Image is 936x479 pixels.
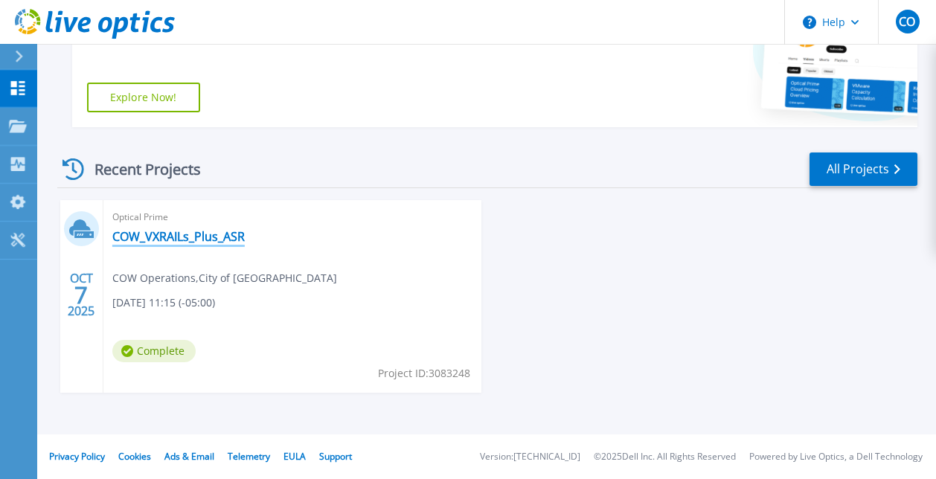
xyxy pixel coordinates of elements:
[112,209,472,225] span: Optical Prime
[74,289,88,301] span: 7
[810,152,917,186] a: All Projects
[112,270,337,286] span: COW Operations , City of [GEOGRAPHIC_DATA]
[749,452,923,462] li: Powered by Live Optics, a Dell Technology
[49,450,105,463] a: Privacy Policy
[164,450,214,463] a: Ads & Email
[57,151,221,187] div: Recent Projects
[480,452,580,462] li: Version: [TECHNICAL_ID]
[112,340,196,362] span: Complete
[899,16,915,28] span: CO
[112,295,215,311] span: [DATE] 11:15 (-05:00)
[378,365,470,382] span: Project ID: 3083248
[112,229,245,244] a: COW_VXRAILs_Plus_ASR
[283,450,306,463] a: EULA
[67,268,95,322] div: OCT 2025
[594,452,736,462] li: © 2025 Dell Inc. All Rights Reserved
[87,83,200,112] a: Explore Now!
[319,450,352,463] a: Support
[228,450,270,463] a: Telemetry
[118,450,151,463] a: Cookies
